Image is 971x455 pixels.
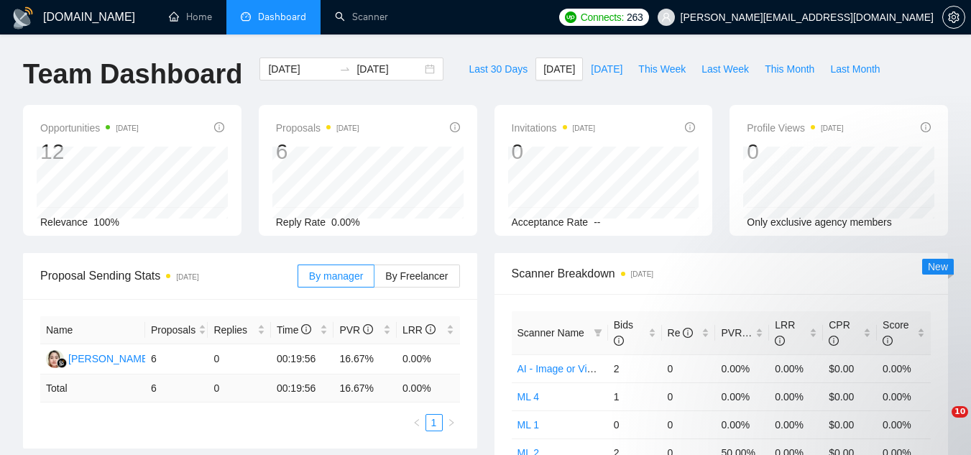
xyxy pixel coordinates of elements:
[757,58,822,81] button: This Month
[668,327,694,339] span: Re
[40,267,298,285] span: Proposal Sending Stats
[46,352,151,364] a: VW[PERSON_NAME]
[614,319,633,346] span: Bids
[662,354,716,382] td: 0
[145,316,208,344] th: Proposals
[747,119,843,137] span: Profile Views
[512,138,596,165] div: 0
[447,418,456,427] span: right
[469,61,528,77] span: Last 30 Days
[277,324,311,336] span: Time
[57,358,67,368] img: gigradar-bm.png
[608,354,662,382] td: 2
[258,11,306,23] span: Dashboard
[276,119,359,137] span: Proposals
[443,414,460,431] button: right
[11,6,34,29] img: logo
[450,122,460,132] span: info-circle
[213,322,254,338] span: Replies
[573,124,595,132] time: [DATE]
[151,322,195,338] span: Proposals
[631,270,653,278] time: [DATE]
[583,58,630,81] button: [DATE]
[425,414,443,431] li: 1
[93,216,119,228] span: 100%
[408,414,425,431] li: Previous Page
[426,415,442,431] a: 1
[535,58,583,81] button: [DATE]
[276,216,326,228] span: Reply Rate
[952,406,968,418] span: 10
[591,322,605,344] span: filter
[921,122,931,132] span: info-circle
[425,324,436,334] span: info-circle
[928,261,948,272] span: New
[769,410,823,438] td: 0.00%
[942,12,965,23] a: setting
[662,382,716,410] td: 0
[608,410,662,438] td: 0
[208,316,271,344] th: Replies
[701,61,749,77] span: Last Week
[145,344,208,374] td: 6
[747,216,892,228] span: Only exclusive agency members
[241,12,251,22] span: dashboard
[408,414,425,431] button: left
[661,12,671,22] span: user
[943,12,965,23] span: setting
[683,328,693,338] span: info-circle
[685,122,695,132] span: info-circle
[268,61,333,77] input: Start date
[333,374,397,403] td: 16.67 %
[942,6,965,29] button: setting
[608,382,662,410] td: 1
[443,414,460,431] li: Next Page
[116,124,138,132] time: [DATE]
[922,406,957,441] iframe: Intercom live chat
[413,418,421,427] span: left
[517,419,540,431] a: ML 1
[40,374,145,403] td: Total
[331,216,360,228] span: 0.00%
[333,344,397,374] td: 16.67%
[543,61,575,77] span: [DATE]
[591,61,622,77] span: [DATE]
[169,11,212,23] a: homeHome
[823,410,877,438] td: $0.00
[830,61,880,77] span: Last Month
[40,138,139,165] div: 12
[145,374,208,403] td: 6
[214,122,224,132] span: info-circle
[594,328,602,337] span: filter
[339,324,373,336] span: PVR
[276,138,359,165] div: 6
[336,124,359,132] time: [DATE]
[397,374,460,403] td: 0.00 %
[512,119,596,137] span: Invitations
[40,316,145,344] th: Name
[662,410,716,438] td: 0
[747,138,843,165] div: 0
[821,124,843,132] time: [DATE]
[208,344,271,374] td: 0
[765,61,814,77] span: This Month
[694,58,757,81] button: Last Week
[630,58,694,81] button: This Week
[715,410,769,438] td: 0.00%
[565,12,576,23] img: upwork-logo.png
[614,336,624,346] span: info-circle
[356,61,422,77] input: End date
[517,327,584,339] span: Scanner Name
[627,9,643,25] span: 263
[512,265,931,282] span: Scanner Breakdown
[517,391,540,403] a: ML 4
[176,273,198,281] time: [DATE]
[877,410,931,438] td: 0.00%
[581,9,624,25] span: Connects:
[402,324,436,336] span: LRR
[40,119,139,137] span: Opportunities
[517,363,668,374] a: AI - Image or Video, convolutional
[40,216,88,228] span: Relevance
[208,374,271,403] td: 0
[512,216,589,228] span: Acceptance Rate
